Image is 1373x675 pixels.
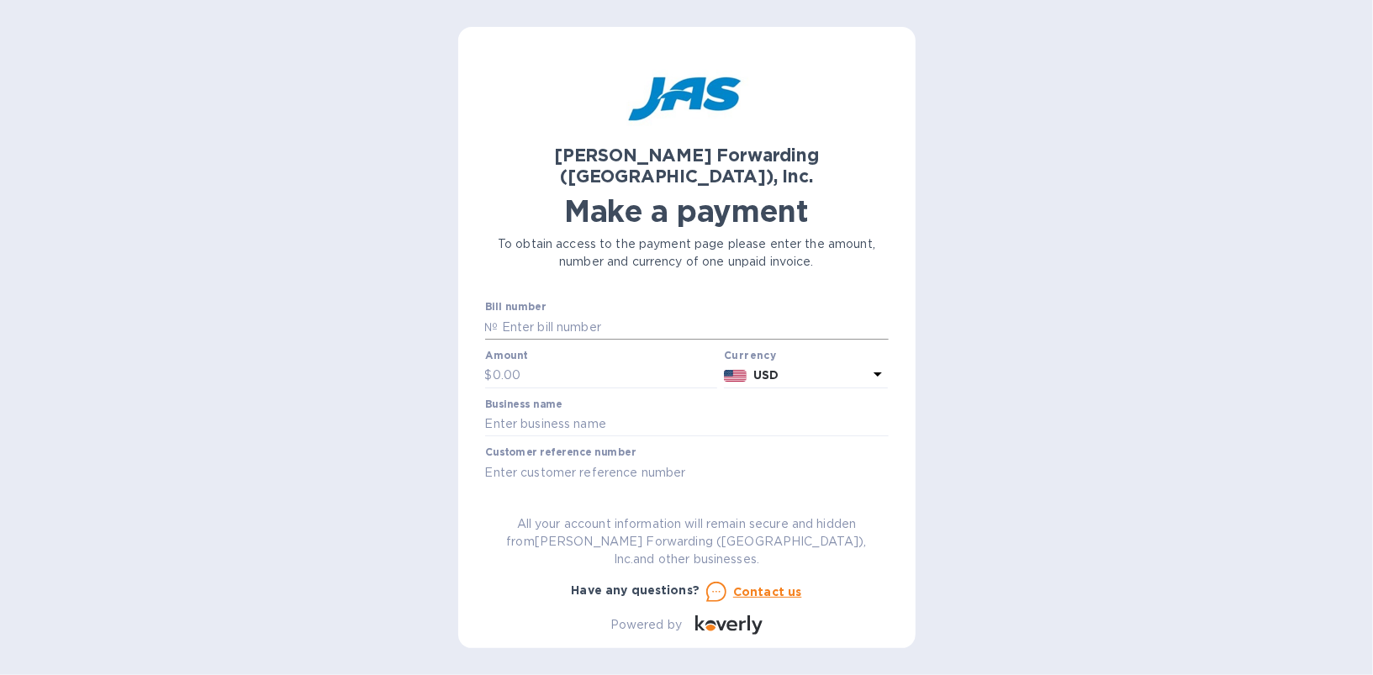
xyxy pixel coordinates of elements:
[499,314,889,340] input: Enter bill number
[572,583,700,597] b: Have any questions?
[485,235,889,271] p: To obtain access to the payment page please enter the amount, number and currency of one unpaid i...
[485,515,889,568] p: All your account information will remain secure and hidden from [PERSON_NAME] Forwarding ([GEOGRA...
[753,368,779,382] b: USD
[733,585,802,599] u: Contact us
[485,351,528,361] label: Amount
[610,616,682,634] p: Powered by
[485,448,636,458] label: Customer reference number
[724,370,747,382] img: USD
[485,399,562,409] label: Business name
[485,460,889,485] input: Enter customer reference number
[724,349,776,361] b: Currency
[485,367,493,384] p: $
[485,303,546,313] label: Bill number
[554,145,819,187] b: [PERSON_NAME] Forwarding ([GEOGRAPHIC_DATA]), Inc.
[493,363,718,388] input: 0.00
[485,412,889,437] input: Enter business name
[485,319,499,336] p: №
[485,193,889,229] h1: Make a payment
